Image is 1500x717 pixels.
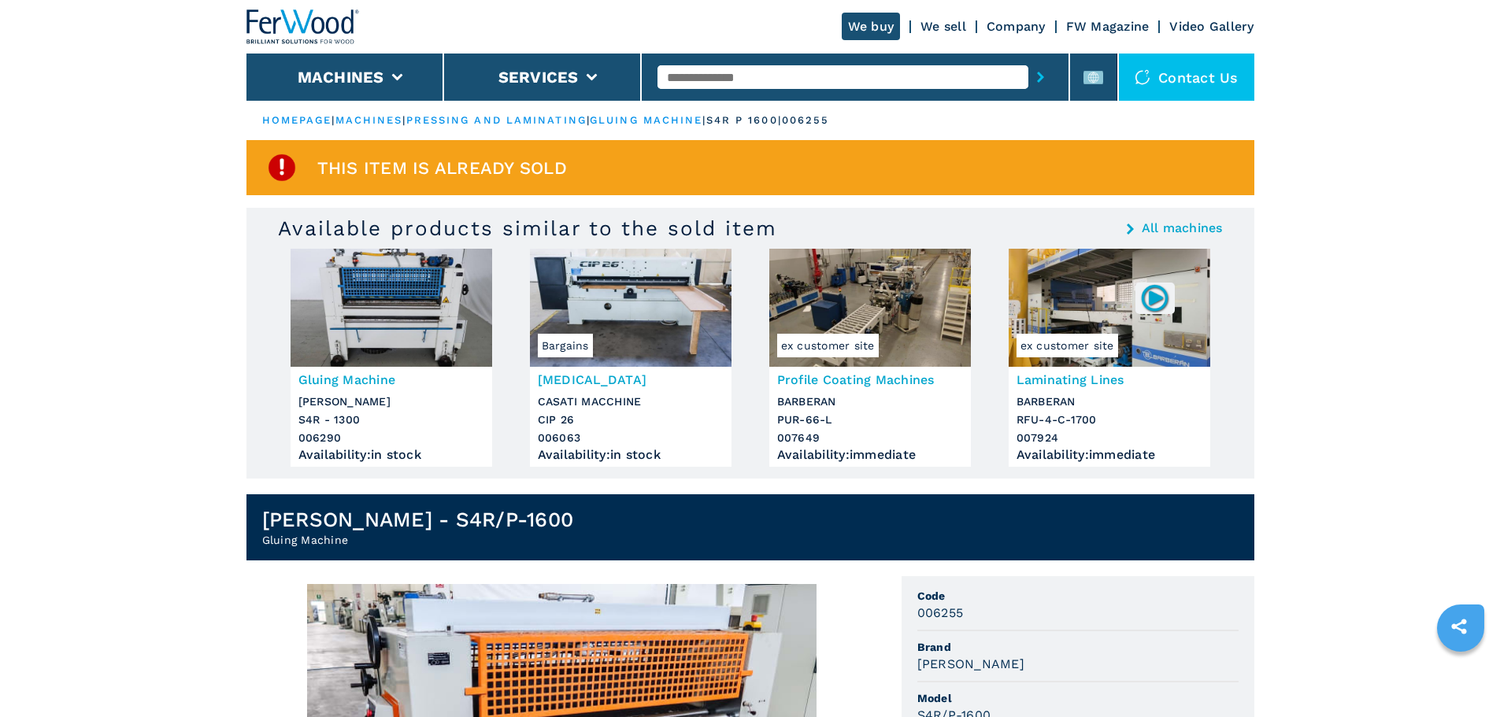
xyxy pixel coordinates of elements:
h3: CASATI MACCHINE CIP 26 006063 [538,393,724,447]
span: | [702,114,706,126]
h3: [MEDICAL_DATA] [538,371,724,389]
a: Video Gallery [1169,19,1254,34]
a: sharethis [1439,607,1479,646]
img: SoldProduct [266,152,298,183]
h3: 006255 [917,604,964,622]
span: ex customer site [1017,334,1118,357]
button: Machines [298,68,384,87]
span: | [331,114,335,126]
span: ex customer site [777,334,879,357]
a: FW Magazine [1066,19,1150,34]
span: Model [917,690,1239,706]
a: Company [987,19,1046,34]
span: Code [917,588,1239,604]
div: Availability : in stock [298,451,484,459]
img: Gluing Machine OSAMA S4R - 1300 [291,249,492,367]
a: machines [335,114,403,126]
h2: Gluing Machine [262,532,574,548]
h1: [PERSON_NAME] - S4R/P-1600 [262,507,574,532]
a: Profile Coating Machines BARBERAN PUR-66-Lex customer siteProfile Coating MachinesBARBERANPUR-66-... [769,249,971,467]
span: This item is already sold [317,159,567,177]
img: Guillotine CASATI MACCHINE CIP 26 [530,249,731,367]
div: Contact us [1119,54,1254,101]
a: We buy [842,13,901,40]
div: Availability : in stock [538,451,724,459]
img: 007924 [1139,283,1170,313]
a: All machines [1142,222,1223,235]
img: Profile Coating Machines BARBERAN PUR-66-L [769,249,971,367]
h3: [PERSON_NAME] S4R - 1300 006290 [298,393,484,447]
img: Contact us [1135,69,1150,85]
div: Availability : immediate [1017,451,1202,459]
p: 006255 [782,113,830,128]
h3: BARBERAN PUR-66-L 007649 [777,393,963,447]
span: | [402,114,406,126]
a: HOMEPAGE [262,114,332,126]
a: pressing and laminating [406,114,587,126]
h3: Gluing Machine [298,371,484,389]
a: Gluing Machine OSAMA S4R - 1300Gluing Machine[PERSON_NAME]S4R - 1300006290Availability:in stock [291,249,492,467]
div: Availability : immediate [777,451,963,459]
span: Brand [917,639,1239,655]
a: gluing machine [590,114,702,126]
span: Bargains [538,334,593,357]
button: submit-button [1028,59,1053,95]
iframe: Chat [1433,646,1488,705]
h3: [PERSON_NAME] [917,655,1024,673]
img: Laminating Lines BARBERAN RFU-4-C-1700 [1009,249,1210,367]
h3: BARBERAN RFU-4-C-1700 007924 [1017,393,1202,447]
p: s4r p 1600 | [706,113,782,128]
button: Services [498,68,579,87]
h3: Available products similar to the sold item [278,216,777,241]
h3: Profile Coating Machines [777,371,963,389]
a: Guillotine CASATI MACCHINE CIP 26Bargains[MEDICAL_DATA]CASATI MACCHINECIP 26006063Availability:in... [530,249,731,467]
span: | [587,114,590,126]
img: Ferwood [246,9,360,44]
h3: Laminating Lines [1017,371,1202,389]
a: We sell [920,19,966,34]
a: Laminating Lines BARBERAN RFU-4-C-1700ex customer site007924Laminating LinesBARBERANRFU-4-C-17000... [1009,249,1210,467]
